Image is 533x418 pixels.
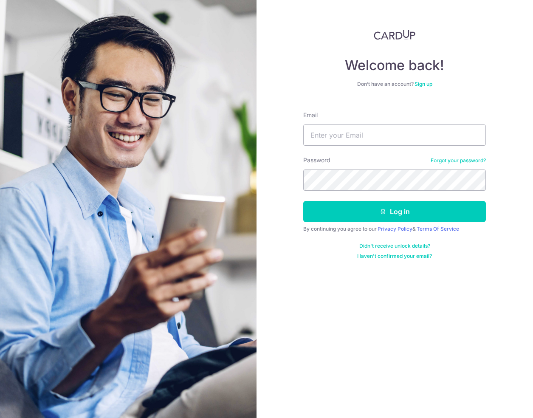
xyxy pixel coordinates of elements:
[303,81,486,88] div: Don’t have an account?
[303,156,330,164] label: Password
[431,157,486,164] a: Forgot your password?
[374,30,415,40] img: CardUp Logo
[303,226,486,232] div: By continuing you agree to our &
[417,226,459,232] a: Terms Of Service
[303,201,486,222] button: Log in
[303,111,318,119] label: Email
[357,253,432,260] a: Haven't confirmed your email?
[303,57,486,74] h4: Welcome back!
[415,81,432,87] a: Sign up
[378,226,412,232] a: Privacy Policy
[359,243,430,249] a: Didn't receive unlock details?
[303,124,486,146] input: Enter your Email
